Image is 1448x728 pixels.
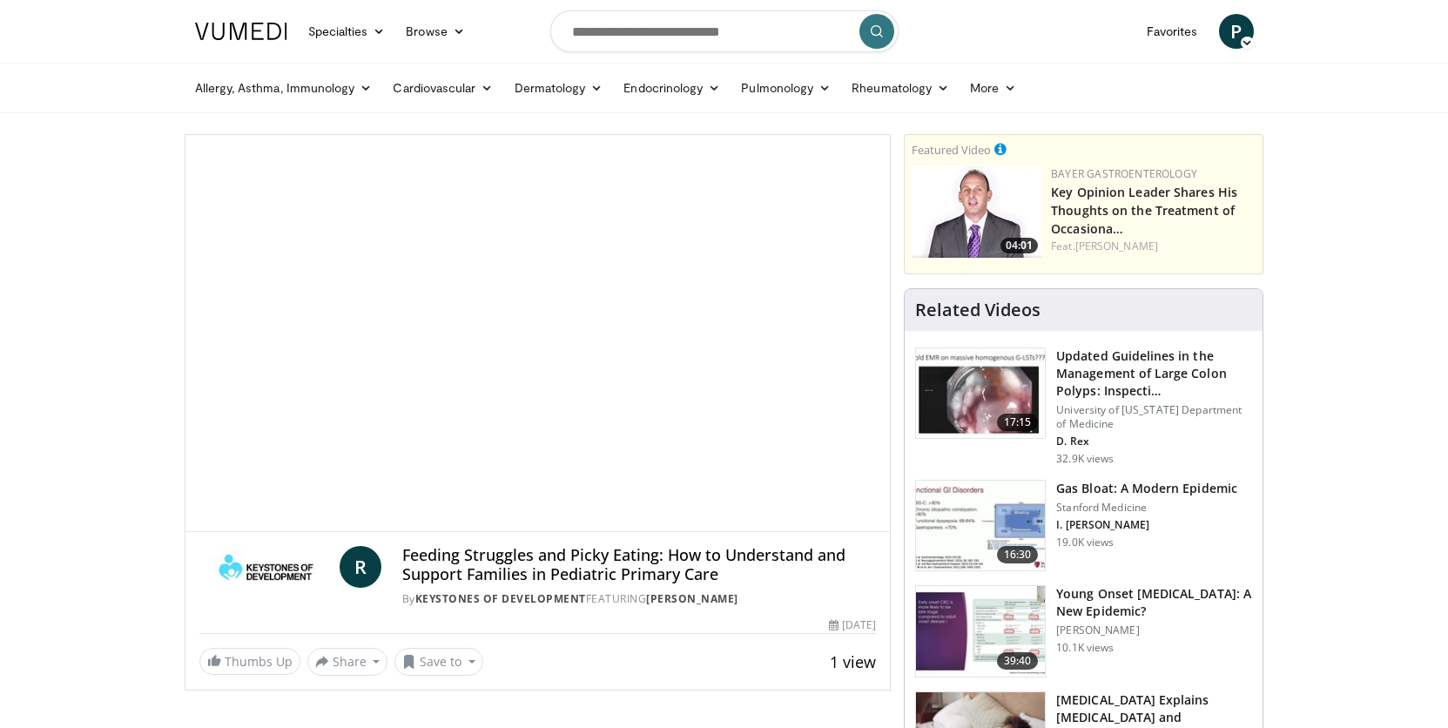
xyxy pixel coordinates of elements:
[504,71,614,105] a: Dermatology
[997,652,1039,670] span: 39:40
[912,166,1042,258] img: 9828b8df-38ad-4333-b93d-bb657251ca89.png.150x105_q85_crop-smart_upscale.png
[1136,14,1209,49] a: Favorites
[402,546,876,583] h4: Feeding Struggles and Picky Eating: How to Understand and Support Families in Pediatric Primary Care
[550,10,899,52] input: Search topics, interventions
[402,591,876,607] div: By FEATURING
[830,651,876,672] span: 1 view
[997,546,1039,563] span: 16:30
[916,481,1045,571] img: 480ec31d-e3c1-475b-8289-0a0659db689a.150x105_q85_crop-smart_upscale.jpg
[395,14,475,49] a: Browse
[199,546,333,588] img: Keystones of Development
[195,23,287,40] img: VuMedi Logo
[1056,403,1252,431] p: University of [US_STATE] Department of Medicine
[1056,480,1237,497] h3: Gas Bloat: A Modern Epidemic
[394,648,483,676] button: Save to
[915,300,1041,320] h4: Related Videos
[912,166,1042,258] a: 04:01
[382,71,503,105] a: Cardiovascular
[1056,518,1237,532] p: I. [PERSON_NAME]
[185,71,383,105] a: Allergy, Asthma, Immunology
[1056,501,1237,515] p: Stanford Medicine
[307,648,388,676] button: Share
[731,71,841,105] a: Pulmonology
[829,617,876,633] div: [DATE]
[1051,184,1237,237] a: Key Opinion Leader Shares His Thoughts on the Treatment of Occasiona…
[340,546,381,588] a: R
[613,71,731,105] a: Endocrinology
[997,414,1039,431] span: 17:15
[1056,347,1252,400] h3: Updated Guidelines in the Management of Large Colon Polyps: Inspecti…
[912,142,991,158] small: Featured Video
[415,591,586,606] a: Keystones of Development
[916,348,1045,439] img: dfcfcb0d-b871-4e1a-9f0c-9f64970f7dd8.150x105_q85_crop-smart_upscale.jpg
[1056,624,1252,637] p: [PERSON_NAME]
[1075,239,1158,253] a: [PERSON_NAME]
[1056,435,1252,448] p: D. Rex
[916,586,1045,677] img: b23cd043-23fa-4b3f-b698-90acdd47bf2e.150x105_q85_crop-smart_upscale.jpg
[915,585,1252,677] a: 39:40 Young Onset [MEDICAL_DATA]: A New Epidemic? [PERSON_NAME] 10.1K views
[646,591,738,606] a: [PERSON_NAME]
[1056,641,1114,655] p: 10.1K views
[960,71,1027,105] a: More
[1056,536,1114,549] p: 19.0K views
[841,71,960,105] a: Rheumatology
[1219,14,1254,49] a: P
[1056,585,1252,620] h3: Young Onset [MEDICAL_DATA]: A New Epidemic?
[298,14,396,49] a: Specialties
[185,135,891,532] video-js: Video Player
[1051,239,1256,254] div: Feat.
[1000,238,1038,253] span: 04:01
[1056,452,1114,466] p: 32.9K views
[199,648,300,675] a: Thumbs Up
[915,347,1252,466] a: 17:15 Updated Guidelines in the Management of Large Colon Polyps: Inspecti… University of [US_STA...
[1051,166,1197,181] a: Bayer Gastroenterology
[915,480,1252,572] a: 16:30 Gas Bloat: A Modern Epidemic Stanford Medicine I. [PERSON_NAME] 19.0K views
